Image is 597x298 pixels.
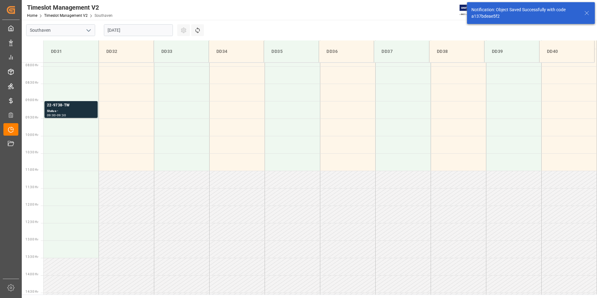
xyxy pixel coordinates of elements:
input: Type to search/select [26,24,95,36]
div: Notification: Object Saved Successfully with code a137bdeae5f2 [471,7,578,20]
div: 09:30 [57,114,66,117]
span: 12:00 Hr [25,203,38,206]
div: DD34 [214,46,259,57]
span: 08:00 Hr [25,63,38,67]
span: 13:00 Hr [25,238,38,241]
div: DD39 [489,46,534,57]
span: 09:30 Hr [25,116,38,119]
div: 09:00 [47,114,56,117]
div: DD40 [544,46,589,57]
span: 14:00 Hr [25,272,38,276]
span: 12:30 Hr [25,220,38,224]
a: Home [27,13,37,18]
div: 22-9738-TW [47,102,95,109]
div: DD31 [49,46,94,57]
span: 10:30 Hr [25,151,38,154]
span: 10:00 Hr [25,133,38,137]
span: 13:30 Hr [25,255,38,258]
span: 11:30 Hr [25,185,38,189]
div: DD35 [269,46,314,57]
img: Exertis%20JAM%20-%20Email%20Logo.jpg_1722504956.jpg [460,5,481,16]
input: DD.MM.YYYY [104,24,173,36]
span: 11:00 Hr [25,168,38,171]
div: Timeslot Management V2 [27,3,113,12]
div: DD36 [324,46,369,57]
a: Timeslot Management V2 [44,13,88,18]
button: open menu [84,26,93,35]
span: 08:30 Hr [25,81,38,84]
div: DD38 [434,46,479,57]
div: DD32 [104,46,149,57]
div: DD33 [159,46,204,57]
div: - [56,114,57,117]
div: DD37 [379,46,424,57]
div: Status - [47,109,95,114]
span: 09:00 Hr [25,98,38,102]
span: 14:30 Hr [25,290,38,293]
